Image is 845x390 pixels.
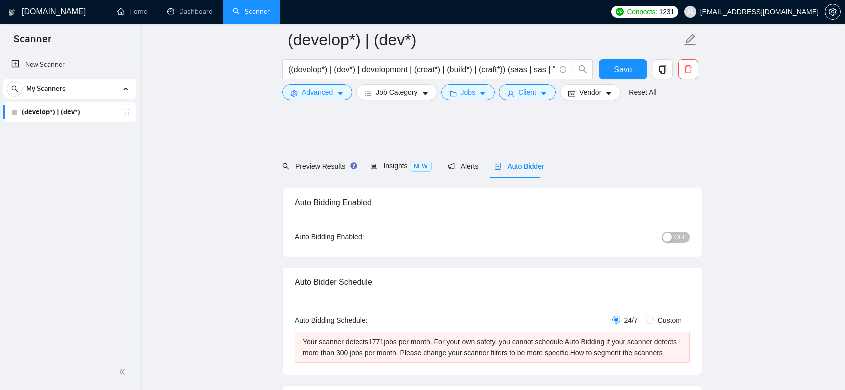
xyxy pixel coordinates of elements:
[568,90,575,97] span: idcard
[123,108,131,116] span: holder
[295,315,426,326] div: Auto Bidding Schedule:
[282,84,352,100] button: settingAdvancedcaret-down
[7,81,23,97] button: search
[349,161,358,170] div: Tooltip anchor
[579,87,601,98] span: Vendor
[288,63,555,76] input: Search Freelance Jobs...
[11,55,128,75] a: New Scanner
[422,90,429,97] span: caret-down
[448,162,479,170] span: Alerts
[7,85,22,92] span: search
[8,4,15,20] img: logo
[654,315,686,326] span: Custom
[678,59,698,79] button: delete
[356,84,437,100] button: barsJob Categorycaret-down
[679,65,698,74] span: delete
[291,90,298,97] span: setting
[499,84,556,100] button: userClientcaret-down
[494,163,501,170] span: robot
[22,102,117,122] a: (develop*) | (dev*)
[599,59,647,79] button: Save
[825,8,840,16] span: setting
[3,79,136,122] li: My Scanners
[570,349,663,357] a: How to segment the scanners
[119,367,129,377] span: double-left
[825,4,841,20] button: setting
[167,7,213,16] a: dashboardDashboard
[233,7,270,16] a: searchScanner
[302,87,333,98] span: Advanced
[629,87,656,98] a: Reset All
[620,315,642,326] span: 24/7
[370,162,377,169] span: area-chart
[3,55,136,75] li: New Scanner
[6,32,59,53] span: Scanner
[540,90,547,97] span: caret-down
[653,59,673,79] button: copy
[448,163,455,170] span: notification
[560,66,566,73] span: info-circle
[288,27,682,52] input: Scanner name...
[605,90,612,97] span: caret-down
[282,163,289,170] span: search
[494,162,544,170] span: Auto Bidder
[441,84,495,100] button: folderJobscaret-down
[811,356,835,380] iframe: Intercom live chat
[117,7,147,16] a: homeHome
[507,90,514,97] span: user
[450,90,457,97] span: folder
[410,161,432,172] span: NEW
[653,65,672,74] span: copy
[684,33,697,46] span: edit
[479,90,486,97] span: caret-down
[295,188,690,217] div: Auto Bidding Enabled
[825,8,841,16] a: setting
[674,232,686,243] span: OFF
[687,8,694,15] span: user
[376,87,417,98] span: Job Category
[303,336,682,358] div: Your scanner detects 1771 jobs per month. For your own safety, you cannot schedule Auto Bidding i...
[573,65,592,74] span: search
[365,90,372,97] span: bars
[616,8,624,16] img: upwork-logo.png
[282,162,354,170] span: Preview Results
[295,268,690,296] div: Auto Bidder Schedule
[573,59,593,79] button: search
[461,87,476,98] span: Jobs
[614,63,632,76] span: Save
[295,231,426,242] div: Auto Bidding Enabled:
[370,162,431,170] span: Insights
[518,87,536,98] span: Client
[26,79,66,99] span: My Scanners
[659,6,674,17] span: 1231
[627,6,657,17] span: Connects:
[560,84,621,100] button: idcardVendorcaret-down
[337,90,344,97] span: caret-down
